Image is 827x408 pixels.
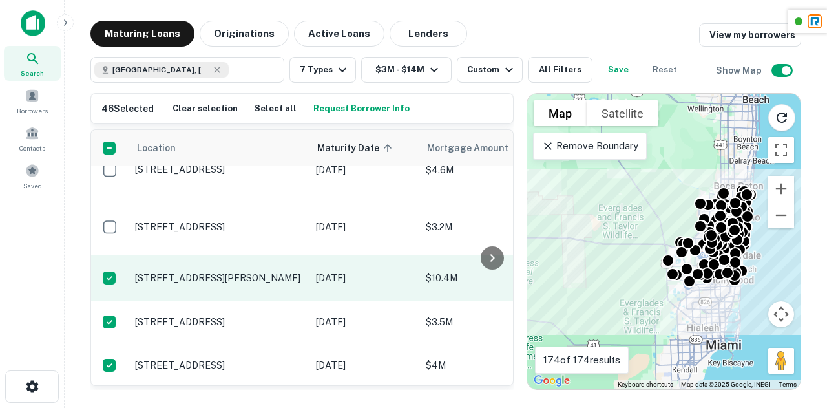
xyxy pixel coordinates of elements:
a: Borrowers [4,83,61,118]
button: Save your search to get updates of matches that match your search criteria. [598,57,639,83]
span: Search [21,68,44,78]
div: 0 0 [527,94,801,389]
span: Contacts [19,143,45,153]
button: All Filters [528,57,592,83]
span: Saved [23,180,42,191]
span: Borrowers [17,105,48,116]
button: Lenders [390,21,467,47]
p: [DATE] [316,220,413,234]
h6: Show Map [716,63,764,78]
a: View my borrowers [699,23,801,47]
th: Mortgage Amount [419,130,561,166]
p: 174 of 174 results [543,352,620,368]
p: [STREET_ADDRESS] [135,164,303,175]
h6: 46 Selected [101,102,154,116]
a: Search [4,46,61,81]
button: Select all [251,99,300,118]
a: Contacts [4,121,61,156]
button: Show satellite imagery [587,100,658,126]
button: Custom [457,57,523,83]
span: Location [136,140,176,156]
img: capitalize-icon.png [21,10,45,36]
iframe: Chat Widget [762,263,827,325]
button: Show street map [534,100,587,126]
a: Terms (opens in new tab) [779,381,797,388]
button: Drag Pegman onto the map to open Street View [768,348,794,374]
button: Toggle fullscreen view [768,137,794,163]
th: Maturity Date [309,130,419,166]
p: [STREET_ADDRESS] [135,221,303,233]
p: [DATE] [316,271,413,285]
span: [GEOGRAPHIC_DATA], [GEOGRAPHIC_DATA], [GEOGRAPHIC_DATA] [112,64,209,76]
p: $3.5M [426,315,555,329]
button: Clear selection [169,99,241,118]
p: [DATE] [316,358,413,372]
button: Reset [644,57,686,83]
p: $4M [426,358,555,372]
button: Request Borrower Info [310,99,413,118]
button: Active Loans [294,21,384,47]
button: Zoom in [768,176,794,202]
button: Keyboard shortcuts [618,380,673,389]
p: $3.2M [426,220,555,234]
button: $3M - $14M [361,57,452,83]
button: Originations [200,21,289,47]
div: Custom [467,62,517,78]
a: Open this area in Google Maps (opens a new window) [530,372,573,389]
p: $10.4M [426,271,555,285]
p: [DATE] [316,315,413,329]
p: [DATE] [316,163,413,177]
button: 7 Types [289,57,356,83]
p: [STREET_ADDRESS] [135,360,303,371]
button: Reload search area [768,104,795,131]
button: Maturing Loans [90,21,194,47]
span: Mortgage Amount [427,140,525,156]
a: Saved [4,158,61,193]
span: Maturity Date [317,140,396,156]
p: [STREET_ADDRESS][PERSON_NAME] [135,272,303,284]
img: Google [530,372,573,389]
p: [STREET_ADDRESS] [135,316,303,328]
span: Map data ©2025 Google, INEGI [681,381,771,388]
p: $4.6M [426,163,555,177]
button: Zoom out [768,202,794,228]
p: Remove Boundary [541,138,638,154]
th: Location [129,130,309,166]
